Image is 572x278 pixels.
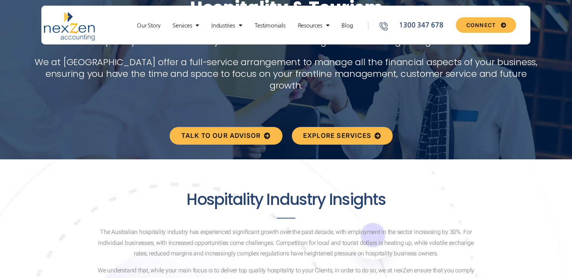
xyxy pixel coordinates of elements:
[29,56,543,92] p: We at [GEOGRAPHIC_DATA] offer a full-service arrangement to manage all the financial aspects of y...
[303,133,372,139] span: EXPLORE SERVICES
[108,190,464,209] h2: Hospitality Industry Insights
[292,127,393,145] a: EXPLORE SERVICES
[456,17,516,33] a: CONNECT
[170,127,282,145] a: TALK TO OUR ADVISOR
[169,22,203,29] a: Services
[126,22,364,29] nav: Menu
[208,22,246,29] a: Industries
[133,22,164,29] a: Our Story
[97,227,476,259] p: The Australian hospitality industry has experienced significant growth over the past decade, with...
[338,22,357,29] a: Blog
[250,22,289,29] a: Testimonials
[379,20,453,31] a: 1300 347 678
[181,133,261,139] span: TALK TO OUR ADVISOR
[294,22,333,29] a: Resources
[397,20,443,31] span: 1300 347 678
[466,23,496,28] span: CONNECT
